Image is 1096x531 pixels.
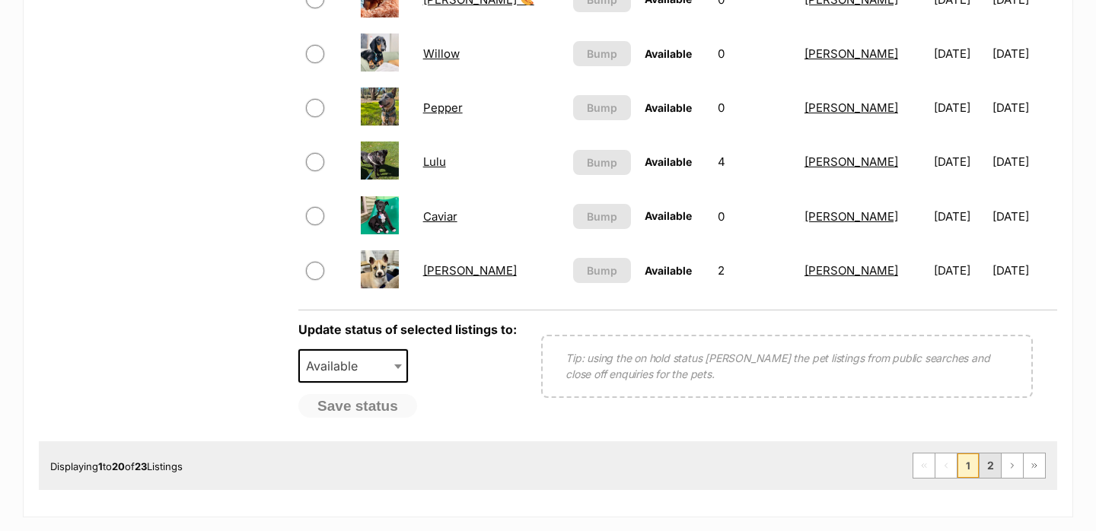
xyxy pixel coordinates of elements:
[587,154,617,170] span: Bump
[423,263,517,278] a: [PERSON_NAME]
[928,135,991,188] td: [DATE]
[957,453,979,478] span: Page 1
[573,258,631,283] button: Bump
[928,81,991,134] td: [DATE]
[992,244,1056,297] td: [DATE]
[928,27,991,80] td: [DATE]
[712,135,797,188] td: 4
[645,47,692,60] span: Available
[992,190,1056,243] td: [DATE]
[712,190,797,243] td: 0
[587,46,617,62] span: Bump
[573,150,631,175] button: Bump
[573,95,631,120] button: Bump
[913,453,935,478] span: First page
[1002,453,1023,478] a: Next page
[935,453,957,478] span: Previous page
[298,394,417,418] button: Save status
[112,460,125,472] strong: 20
[712,81,797,134] td: 0
[587,100,617,116] span: Bump
[98,460,103,472] strong: 1
[135,460,147,472] strong: 23
[804,154,898,169] a: [PERSON_NAME]
[992,27,1056,80] td: [DATE]
[804,46,898,61] a: [PERSON_NAME]
[992,135,1056,188] td: [DATE]
[645,264,692,277] span: Available
[804,100,898,115] a: [PERSON_NAME]
[645,101,692,114] span: Available
[423,209,457,224] a: Caviar
[913,453,1046,479] nav: Pagination
[645,155,692,168] span: Available
[573,41,631,66] button: Bump
[645,209,692,222] span: Available
[573,204,631,229] button: Bump
[804,209,898,224] a: [PERSON_NAME]
[980,453,1001,478] a: Page 2
[423,100,463,115] a: Pepper
[928,190,991,243] td: [DATE]
[566,350,1008,382] p: Tip: using the on hold status [PERSON_NAME] the pet listings from public searches and close off e...
[992,81,1056,134] td: [DATE]
[300,355,373,377] span: Available
[712,244,797,297] td: 2
[587,262,617,278] span: Bump
[712,27,797,80] td: 0
[298,322,517,337] label: Update status of selected listings to:
[50,460,183,472] span: Displaying to of Listings
[1024,453,1045,478] a: Last page
[298,349,408,383] span: Available
[423,154,446,169] a: Lulu
[423,46,460,61] a: Willow
[804,263,898,278] a: [PERSON_NAME]
[587,208,617,224] span: Bump
[928,244,991,297] td: [DATE]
